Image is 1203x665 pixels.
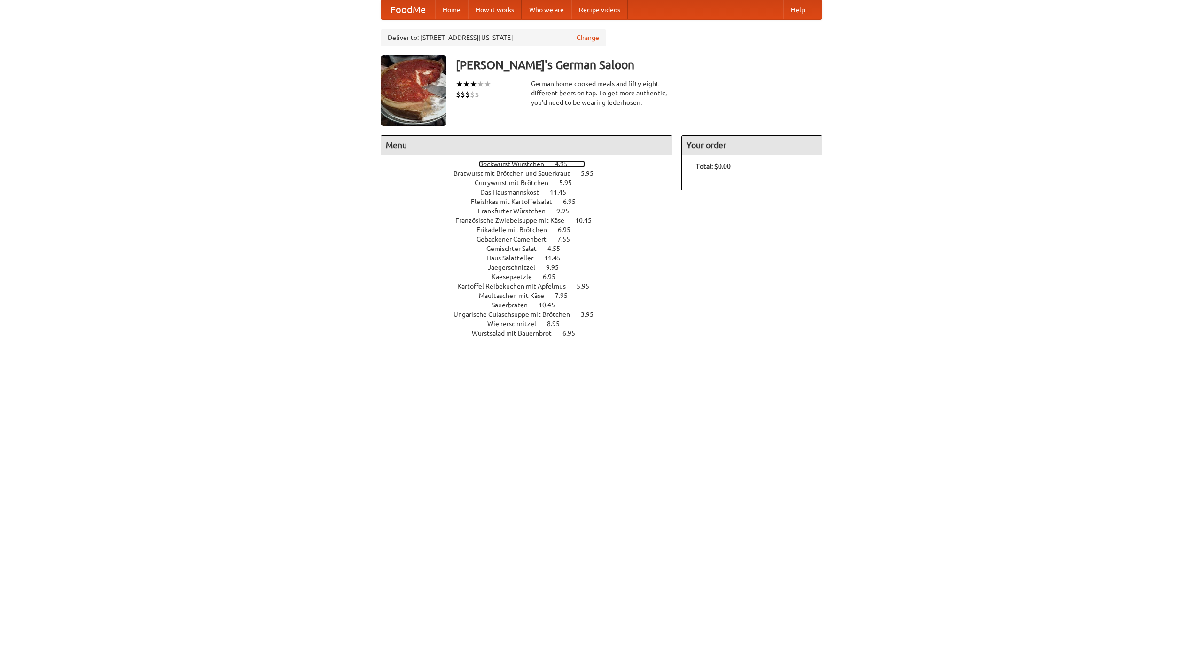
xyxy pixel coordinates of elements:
[477,226,588,234] a: Frikadelle mit Brötchen 6.95
[479,160,585,168] a: Bockwurst Würstchen 4.95
[682,136,822,155] h4: Your order
[558,226,580,234] span: 6.95
[486,245,578,252] a: Gemischter Salat 4.55
[487,320,577,328] a: Wienerschnitzel 8.95
[456,55,822,74] h3: [PERSON_NAME]'s German Saloon
[492,273,573,281] a: Kaesepaetzle 6.95
[457,282,575,290] span: Kartoffel Reibekuchen mit Apfelmus
[477,235,556,243] span: Gebackener Camenbert
[562,329,585,337] span: 6.95
[468,0,522,19] a: How it works
[465,89,470,100] li: $
[488,264,576,271] a: Jaegerschnitzel 9.95
[559,179,581,187] span: 5.95
[453,311,579,318] span: Ungarische Gulaschsuppe mit Brötchen
[486,254,543,262] span: Haus Salatteller
[547,245,570,252] span: 4.55
[461,89,465,100] li: $
[453,311,611,318] a: Ungarische Gulaschsuppe mit Brötchen 3.95
[539,301,564,309] span: 10.45
[463,79,470,89] li: ★
[471,198,593,205] a: Fleishkas mit Kartoffelsalat 6.95
[575,217,601,224] span: 10.45
[479,160,554,168] span: Bockwurst Würstchen
[477,235,587,243] a: Gebackener Camenbert 7.55
[550,188,576,196] span: 11.45
[557,235,579,243] span: 7.55
[487,320,546,328] span: Wienerschnitzel
[453,170,579,177] span: Bratwurst mit Brötchen und Sauerkraut
[547,320,569,328] span: 8.95
[455,217,574,224] span: Französische Zwiebelsuppe mit Käse
[522,0,571,19] a: Who we are
[478,207,555,215] span: Frankfurter Würstchen
[471,198,562,205] span: Fleishkas mit Kartoffelsalat
[531,79,672,107] div: German home-cooked meals and fifty-eight different beers on tap. To get more authentic, you'd nee...
[556,207,578,215] span: 9.95
[475,89,479,100] li: $
[381,29,606,46] div: Deliver to: [STREET_ADDRESS][US_STATE]
[456,79,463,89] li: ★
[457,282,607,290] a: Kartoffel Reibekuchen mit Apfelmus 5.95
[555,160,577,168] span: 4.95
[478,207,586,215] a: Frankfurter Würstchen 9.95
[475,179,558,187] span: Currywurst mit Brötchen
[492,301,572,309] a: Sauerbraten 10.45
[470,89,475,100] li: $
[470,79,477,89] li: ★
[581,170,603,177] span: 5.95
[696,163,731,170] b: Total: $0.00
[486,254,578,262] a: Haus Salatteller 11.45
[456,89,461,100] li: $
[381,136,672,155] h4: Menu
[435,0,468,19] a: Home
[472,329,561,337] span: Wurstsalad mit Bauernbrot
[381,0,435,19] a: FoodMe
[577,33,599,42] a: Change
[577,282,599,290] span: 5.95
[544,254,570,262] span: 11.45
[571,0,628,19] a: Recipe videos
[492,273,541,281] span: Kaesepaetzle
[546,264,568,271] span: 9.95
[477,226,556,234] span: Frikadelle mit Brötchen
[484,79,491,89] li: ★
[479,292,585,299] a: Maultaschen mit Käse 7.95
[543,273,565,281] span: 6.95
[477,79,484,89] li: ★
[480,188,584,196] a: Das Hausmannskost 11.45
[783,0,812,19] a: Help
[472,329,593,337] a: Wurstsalad mit Bauernbrot 6.95
[480,188,548,196] span: Das Hausmannskost
[563,198,585,205] span: 6.95
[488,264,545,271] span: Jaegerschnitzel
[453,170,611,177] a: Bratwurst mit Brötchen und Sauerkraut 5.95
[492,301,537,309] span: Sauerbraten
[455,217,609,224] a: Französische Zwiebelsuppe mit Käse 10.45
[381,55,446,126] img: angular.jpg
[581,311,603,318] span: 3.95
[475,179,589,187] a: Currywurst mit Brötchen 5.95
[479,292,554,299] span: Maultaschen mit Käse
[555,292,577,299] span: 7.95
[486,245,546,252] span: Gemischter Salat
